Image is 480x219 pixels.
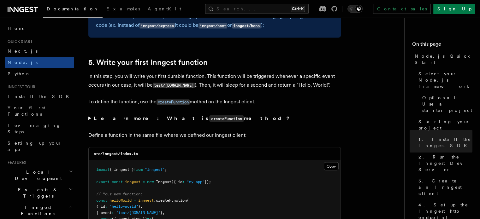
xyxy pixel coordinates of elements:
[416,116,472,134] a: Starting your project
[5,23,74,34] a: Home
[204,179,211,184] span: });
[88,130,341,139] p: Define a function in the same file where we defined our Inngest client:
[140,204,143,208] span: ,
[154,198,187,202] span: .createFunction
[43,2,103,18] a: Documentation
[148,6,181,11] span: AgentKit
[110,198,132,202] span: helloWorld
[5,160,26,165] span: Features
[156,179,171,184] span: Inngest
[134,198,136,202] span: =
[433,4,475,14] a: Sign Up
[165,167,167,171] span: ;
[5,120,74,137] a: Leveraging Steps
[416,151,472,175] a: 2. Run the Inngest Dev Server
[8,94,73,99] span: Install the SDK
[88,72,341,89] p: In this step, you will write your first durable function. This function will be triggered wheneve...
[103,2,144,17] a: Examples
[205,4,309,14] button: Search...Ctrl+K
[112,210,114,215] span: :
[139,23,175,28] code: inngest/express
[5,169,69,182] span: Local Development
[96,210,112,215] span: { event
[5,45,74,57] a: Next.js
[96,179,110,184] span: export
[418,178,472,197] span: 3. Create an Inngest client
[418,118,472,131] span: Starting your project
[8,71,31,76] span: Python
[187,179,204,184] span: "my-app"
[291,6,305,12] kbd: Ctrl+K
[418,154,472,173] span: 2. Run the Inngest Dev Server
[8,60,38,65] span: Node.js
[88,58,208,66] a: 5. Write your first Inngest function
[153,83,195,88] code: test/[DOMAIN_NAME]
[94,115,291,121] strong: Learn more: What is method?
[8,123,61,134] span: Leveraging Steps
[8,49,38,54] span: Next.js
[134,167,143,171] span: from
[347,5,363,13] button: Toggle dark mode
[5,184,74,202] button: Events & Triggers
[5,91,74,102] a: Install the SDK
[373,4,431,14] a: Contact sales
[116,210,160,215] span: "test/[DOMAIN_NAME]"
[145,167,165,171] span: "inngest"
[418,71,472,89] span: Select your Node.js framework
[147,179,154,184] span: new
[418,136,472,149] span: 1. Install the Inngest SDK
[199,23,227,28] code: inngest/next
[182,179,185,184] span: :
[96,167,110,171] span: import
[47,6,99,11] span: Documentation
[110,204,138,208] span: "hello-world"
[110,167,134,171] span: { Inngest }
[5,102,74,120] a: Your first Functions
[5,39,33,44] span: Quick start
[88,114,341,123] summary: Learn more: What iscreateFunctionmethod?
[5,166,74,184] button: Local Development
[5,137,74,155] a: Setting up your app
[324,162,339,170] button: Copy
[163,210,165,215] span: ,
[125,179,140,184] span: inngest
[412,50,472,68] a: Node.js Quick Start
[144,2,185,17] a: AgentKit
[416,134,472,151] a: 1. Install the Inngest SDK
[422,95,472,113] span: Optional: Use a starter project
[171,179,182,184] span: ({ id
[105,204,107,208] span: :
[138,198,154,202] span: inngest
[209,115,244,122] code: createFunction
[96,198,107,202] span: const
[112,179,123,184] span: const
[160,210,163,215] span: }
[5,204,68,217] span: Inngest Functions
[138,204,140,208] span: }
[5,187,69,199] span: Events & Triggers
[8,105,45,117] span: Your first Functions
[96,192,143,196] span: // Your new function:
[416,68,472,92] a: Select your Node.js framework
[157,99,190,105] code: createFunction
[106,6,140,11] span: Examples
[420,92,472,116] a: Optional: Use a starter project
[187,198,189,202] span: (
[415,53,472,66] span: Node.js Quick Start
[5,84,35,89] span: Inngest tour
[8,25,25,32] span: Home
[8,141,62,152] span: Setting up your app
[94,151,138,156] code: src/inngest/index.ts
[5,57,74,68] a: Node.js
[88,97,341,106] p: To define the function, use the method on the Inngest client.
[416,175,472,199] a: 3. Create an Inngest client
[157,98,190,104] a: createFunction
[5,68,74,79] a: Python
[232,23,261,28] code: inngest/hono
[143,179,145,184] span: =
[412,40,472,50] h4: On this page
[96,204,105,208] span: { id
